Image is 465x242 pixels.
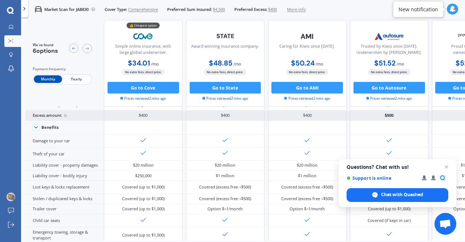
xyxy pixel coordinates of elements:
[25,194,104,204] div: Stolen / duplicated keys & locks
[397,61,404,67] span: / mo
[7,193,15,201] img: ACg8ocKTDGtGEj98zjcdEtQY8eQR2wlpXTkG387fthY2E7Xo3mUhnDjr=s96-c
[234,61,241,67] span: / mo
[191,43,259,58] div: Award winning insurance company.
[368,70,411,75] span: No extra fees, direct price.
[122,196,165,202] div: Covered (up to $1,000)
[355,43,423,58] div: Trusted by Kiwis since [DATE]. Underwritten by [PERSON_NAME].
[399,5,438,13] div: New notification
[350,111,428,121] div: $500
[434,213,456,235] a: Open chat
[44,7,89,12] p: Market Scan for JAB830
[25,171,104,181] div: Liability cover - bodily injury
[25,214,104,227] div: Child car seats
[25,181,104,194] div: Lost keys & locks replacement
[298,173,316,179] div: $1 million
[370,29,408,44] img: Autosure.webp
[374,59,396,68] b: $51.52
[41,125,59,130] div: Benefits
[368,206,411,212] div: Covered (up to $1,000)
[127,23,160,29] div: 💰 Cheapest option
[186,111,264,121] div: $400
[291,59,315,68] b: $50.24
[279,43,335,58] div: Caring for Kiwis since [DATE].
[209,59,232,68] b: $48.85
[105,7,127,12] span: Cover Type:
[347,175,417,181] span: Support is online
[347,188,448,202] span: Chat with Quashed
[284,96,330,101] span: Prices retrieved 2 mins ago
[109,43,177,58] div: Simple online insurance, with large global underwriter.
[202,96,248,101] span: Prices retrieved 2 mins ago
[25,148,104,160] div: Theft of your car
[297,162,318,168] div: $20 million
[122,70,165,75] span: No extra fees, direct price.
[268,111,347,121] div: $400
[199,196,251,202] div: Covered (excess free <$500)
[281,196,333,202] div: Covered (excess free <$500)
[128,59,150,68] b: $34.01
[151,61,159,67] span: / mo
[213,7,225,12] span: $4,500
[25,204,104,214] div: Trailer cover
[207,206,243,212] div: Option $<1/month
[25,160,104,171] div: Liability cover - property damages
[33,47,58,55] span: 6 options
[135,173,151,179] div: $250,000
[128,7,158,12] span: Comprehensive
[190,82,261,94] button: Go to State
[216,173,234,179] div: $1 million
[34,76,62,83] span: Monthly
[368,218,411,223] div: Covered (if kept in car)
[288,29,327,44] img: AMI-text-1.webp
[366,96,412,101] span: Prices retrieved 2 mins ago
[316,61,323,67] span: / mo
[381,191,423,198] span: Chat with Quashed
[122,232,165,238] div: Covered (up to $1,000)
[104,111,182,121] div: $400
[122,206,165,212] div: Covered (up to $1,000)
[281,184,333,190] div: Covered (excess free <$500)
[124,29,163,44] img: Cove.webp
[199,184,251,190] div: Covered (excess free <$500)
[133,162,154,168] div: $20 million
[25,135,104,147] div: Damage to your car
[290,206,325,212] div: Option $<1/month
[204,70,246,75] span: No extra fees, direct price.
[35,6,42,13] img: car.f15378c7a67c060ca3f3.svg
[120,96,166,101] span: Prices retrieved 2 mins ago
[33,66,92,72] div: Payment frequency
[206,29,244,43] img: State-text-1.webp
[108,82,179,94] button: Go to Cove
[62,76,90,83] span: Yearly
[25,111,104,121] div: Excess amount
[33,43,58,48] span: We've found
[347,164,448,170] span: Questions? Chat with us!
[287,7,306,12] span: More info
[268,7,277,12] span: $400
[286,70,328,75] span: No extra fees, direct price.
[167,7,212,12] span: Preferred Sum Insured:
[353,82,425,94] button: Go to Autosure
[271,82,343,94] button: Go to AMI
[122,184,165,190] div: Covered (up to $1,000)
[215,162,235,168] div: $20 million
[234,7,267,12] span: Preferred Excess:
